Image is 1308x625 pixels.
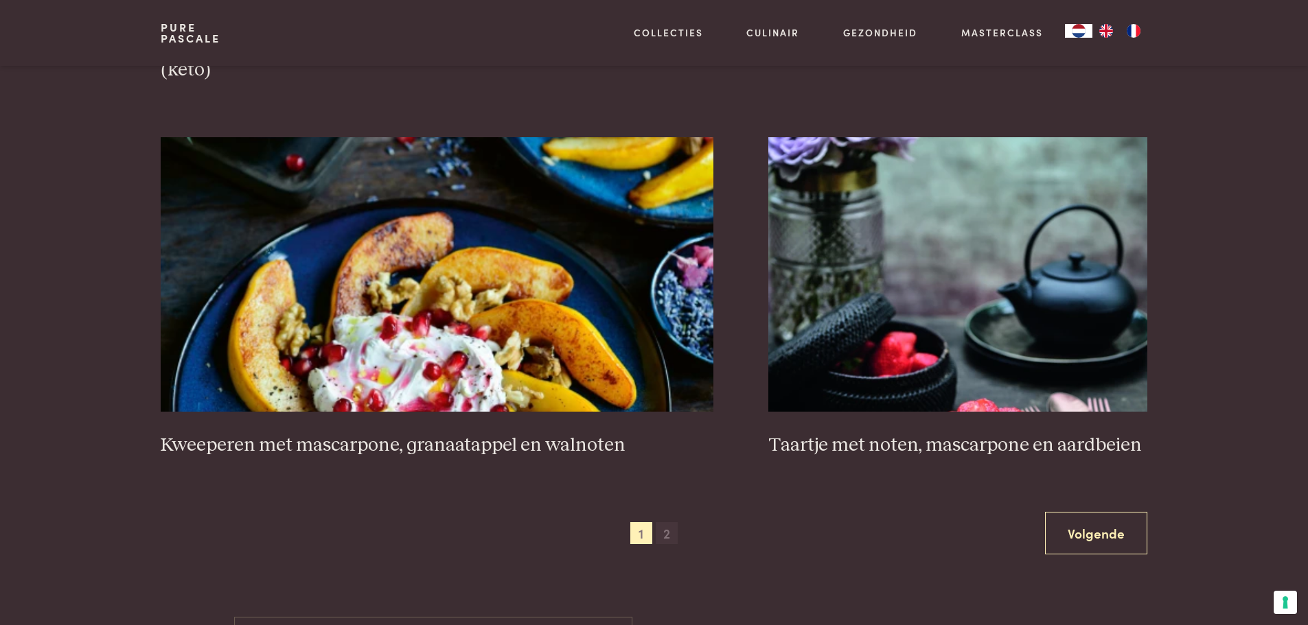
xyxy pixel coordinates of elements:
[161,137,713,412] img: Kweeperen met mascarpone, granaatappel en walnoten
[1120,24,1147,38] a: FR
[630,522,652,544] span: 1
[1065,24,1147,38] aside: Language selected: Nederlands
[1092,24,1120,38] a: EN
[1274,591,1297,614] button: Uw voorkeuren voor toestemming voor trackingtechnologieën
[768,434,1147,458] h3: Taartje met noten, mascarpone en aardbeien
[768,137,1147,457] a: Taartje met noten, mascarpone en aardbeien Taartje met noten, mascarpone en aardbeien
[161,434,713,458] h3: Kweeperen met mascarpone, granaatappel en walnoten
[161,137,713,457] a: Kweeperen met mascarpone, granaatappel en walnoten Kweeperen met mascarpone, granaatappel en waln...
[1045,512,1147,555] a: Volgende
[768,137,1147,412] img: Taartje met noten, mascarpone en aardbeien
[1065,24,1092,38] div: Language
[746,25,799,40] a: Culinair
[656,522,678,544] span: 2
[1065,24,1092,38] a: NL
[843,25,917,40] a: Gezondheid
[1092,24,1147,38] ul: Language list
[634,25,703,40] a: Collecties
[161,22,220,44] a: PurePascale
[961,25,1043,40] a: Masterclass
